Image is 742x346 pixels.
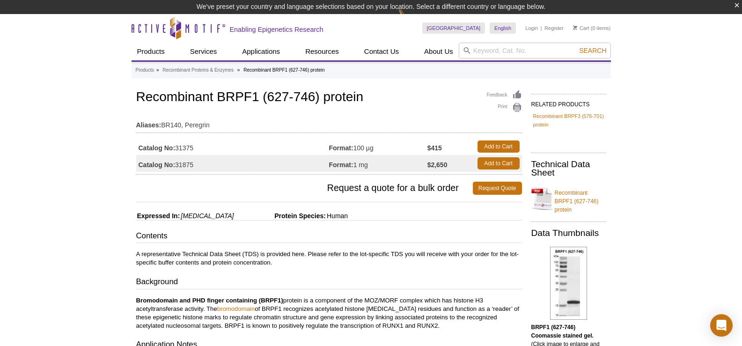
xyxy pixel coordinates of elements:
strong: $415 [427,144,442,152]
td: BR140, Peregrin [136,115,522,130]
span: Human [326,212,348,220]
a: Add to Cart [478,157,520,169]
a: Login [525,25,538,31]
strong: Format: [329,161,353,169]
img: Change Here [398,7,423,29]
a: Resources [300,43,345,60]
h2: Technical Data Sheet [531,160,606,177]
span: Request a quote for a bulk order [136,182,473,195]
a: Add to Cart [478,140,520,153]
h2: RELATED PRODUCTS [531,94,606,110]
a: Feedback [487,90,522,100]
strong: Aliases: [136,121,162,129]
span: Protein Species: [235,212,326,220]
li: » [237,67,240,73]
a: bromodomain [217,305,255,312]
span: Expressed In: [136,212,180,220]
h3: Background [136,276,522,289]
span: Search [579,47,606,54]
div: Open Intercom Messenger [710,314,733,337]
strong: Bromodomain and PHD finger containing (BRPF1) [136,297,283,304]
td: 100 µg [329,138,427,155]
a: Products [136,66,154,74]
td: 31875 [136,155,329,172]
li: Recombinant BRPF1 (627-746) protein [243,67,324,73]
p: protein is a component of the MOZ/MORF complex which has histone H3 acetyltransferase activity. T... [136,296,522,330]
i: [MEDICAL_DATA] [181,212,234,220]
a: Register [544,25,564,31]
strong: $2,650 [427,161,448,169]
strong: Catalog No: [139,161,176,169]
h3: Contents [136,230,522,243]
input: Keyword, Cat. No. [459,43,611,59]
a: Recombinant BRPF1 (627-746) protein [531,183,606,214]
a: Print [487,103,522,113]
td: 31375 [136,138,329,155]
li: » [156,67,159,73]
h2: Data Thumbnails [531,229,606,237]
b: BRPF1 (627-746) Coomassie stained gel. [531,324,594,339]
a: [GEOGRAPHIC_DATA] [422,22,485,34]
a: Request Quote [473,182,522,195]
button: Search [576,46,609,55]
img: BRPF1 (627-746) Coomassie gel [550,247,587,320]
a: Products [132,43,170,60]
li: | [541,22,542,34]
a: Recombinant Proteins & Enzymes [162,66,234,74]
a: Contact Us [359,43,404,60]
img: Your Cart [573,25,577,30]
a: Recombinant BRPF3 (576-701) protein [533,112,604,129]
h2: Enabling Epigenetics Research [230,25,323,34]
p: A representative Technical Data Sheet (TDS) is provided here. Please refer to the lot-specific TD... [136,250,522,267]
strong: Format: [329,144,353,152]
h1: Recombinant BRPF1 (627-746) protein [136,90,522,106]
a: Cart [573,25,589,31]
td: 1 mg [329,155,427,172]
a: About Us [419,43,459,60]
li: (0 items) [573,22,611,34]
strong: Catalog No: [139,144,176,152]
a: Services [184,43,223,60]
a: Applications [236,43,286,60]
a: English [490,22,516,34]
